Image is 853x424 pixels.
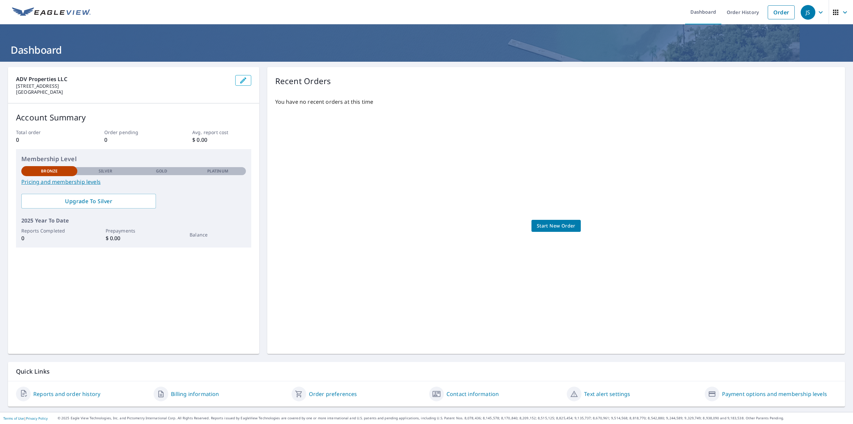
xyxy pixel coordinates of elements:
[21,154,246,163] p: Membership Level
[58,416,850,421] p: © 2025 Eagle View Technologies, Inc. and Pictometry International Corp. All Rights Reserved. Repo...
[171,390,219,398] a: Billing information
[3,416,48,420] p: |
[16,111,251,123] p: Account Summary
[275,75,331,87] p: Recent Orders
[722,390,827,398] a: Payment options and membership levels
[537,222,575,230] span: Start New Order
[309,390,357,398] a: Order preferences
[801,5,815,20] div: JS
[21,217,246,225] p: 2025 Year To Date
[3,416,24,421] a: Terms of Use
[16,136,75,144] p: 0
[16,83,230,89] p: [STREET_ADDRESS]
[192,136,251,144] p: $ 0.00
[768,5,795,19] a: Order
[21,194,156,208] a: Upgrade To Silver
[584,390,630,398] a: Text alert settings
[21,234,77,242] p: 0
[21,227,77,234] p: Reports Completed
[531,220,581,232] a: Start New Order
[16,89,230,95] p: [GEOGRAPHIC_DATA]
[99,168,113,174] p: Silver
[33,390,100,398] a: Reports and order history
[41,168,58,174] p: Bronze
[207,168,228,174] p: Platinum
[106,234,162,242] p: $ 0.00
[104,129,163,136] p: Order pending
[446,390,499,398] a: Contact information
[8,43,845,57] h1: Dashboard
[27,197,151,205] span: Upgrade To Silver
[192,129,251,136] p: Avg. report cost
[26,416,48,421] a: Privacy Policy
[190,231,246,238] p: Balance
[106,227,162,234] p: Prepayments
[16,75,230,83] p: ADV Properties LLC
[12,7,91,17] img: EV Logo
[275,98,837,106] p: You have no recent orders at this time
[21,178,246,186] a: Pricing and membership levels
[104,136,163,144] p: 0
[156,168,167,174] p: Gold
[16,367,837,376] p: Quick Links
[16,129,75,136] p: Total order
